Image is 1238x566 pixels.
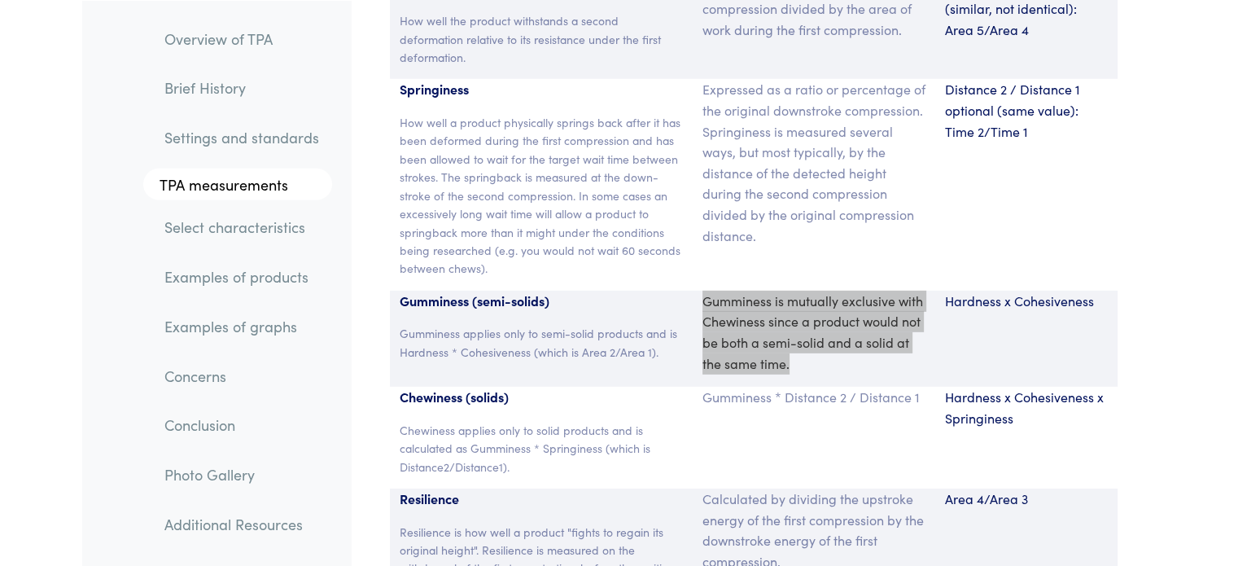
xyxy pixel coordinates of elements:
a: Brief History [151,69,332,107]
p: Expressed as a ratio or percentage of the original downstroke compression. Springiness is measure... [702,79,925,246]
a: Examples of graphs [151,307,332,344]
a: Settings and standards [151,118,332,156]
a: Photo Gallery [151,455,332,493]
p: Gumminess is mutually exclusive with Chewiness since a product would not be both a semi-solid and... [702,291,925,374]
p: Gumminess * Distance 2 / Distance 1 [702,387,925,408]
p: Hardness x Cohesiveness x Springiness [945,387,1108,428]
p: How well a product physically springs back after it has been deformed during the first compressio... [400,113,684,278]
a: Overview of TPA [151,20,332,57]
p: Distance 2 / Distance 1 optional (same value): Time 2/Time 1 [945,79,1108,142]
p: Gumminess (semi-solids) [400,291,684,312]
p: Gumminess applies only to semi-solid products and is Hardness * Cohesiveness (which is Area 2/Are... [400,324,684,361]
a: Concerns [151,357,332,394]
p: Chewiness (solids) [400,387,684,408]
p: Hardness x Cohesiveness [945,291,1108,312]
p: How well the product withstands a second deformation relative to its resistance under the first d... [400,11,684,66]
a: Conclusion [151,406,332,444]
p: Chewiness applies only to solid products and is calculated as Gumminess * Springiness (which is D... [400,421,684,476]
a: Additional Resources [151,505,332,542]
a: Examples of products [151,258,332,296]
p: Resilience [400,489,684,510]
a: Select characteristics [151,208,332,246]
p: Springiness [400,79,684,100]
p: Area 4/Area 3 [945,489,1108,510]
a: TPA measurements [143,168,332,200]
